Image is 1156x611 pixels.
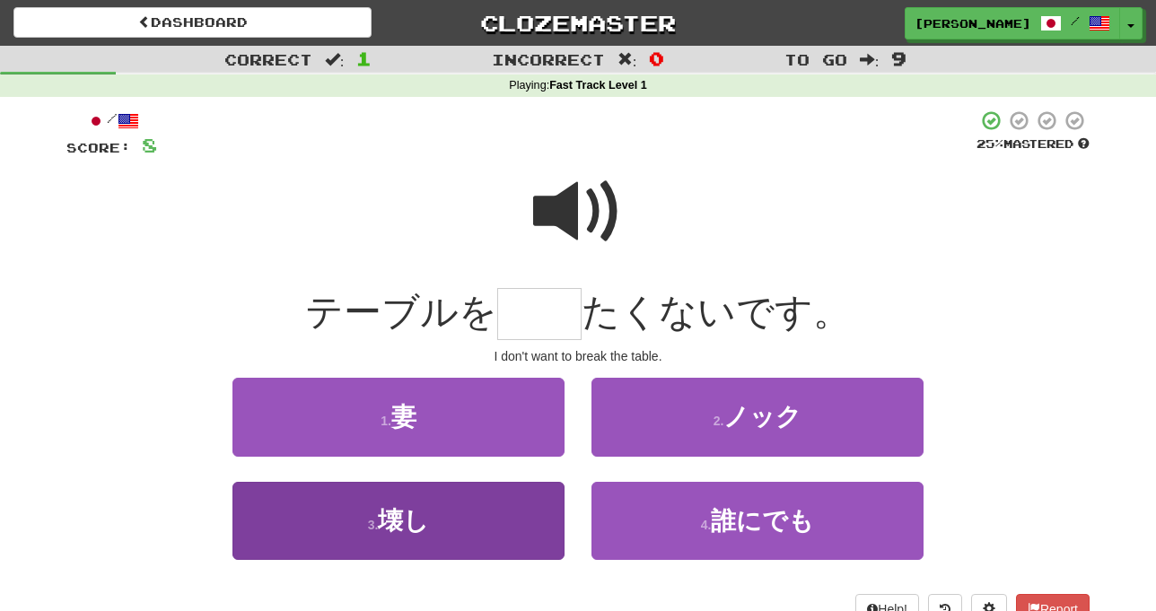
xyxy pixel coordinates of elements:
[224,50,312,68] span: Correct
[549,79,647,92] strong: Fast Track Level 1
[381,414,391,428] small: 1 .
[701,518,712,532] small: 4 .
[723,403,801,431] span: ノック
[784,50,847,68] span: To go
[398,7,757,39] a: Clozemaster
[391,403,416,431] span: 妻
[649,48,664,69] span: 0
[232,378,565,456] button: 1.妻
[714,414,724,428] small: 2 .
[13,7,372,38] a: Dashboard
[905,7,1120,39] a: [PERSON_NAME] /
[66,347,1090,365] div: I don't want to break the table.
[66,109,157,132] div: /
[492,50,605,68] span: Incorrect
[325,52,345,67] span: :
[356,48,372,69] span: 1
[591,482,924,560] button: 4.誰にでも
[976,136,1090,153] div: Mastered
[591,378,924,456] button: 2.ノック
[915,15,1031,31] span: [PERSON_NAME]
[232,482,565,560] button: 3.壊し
[66,140,131,155] span: Score:
[368,518,379,532] small: 3 .
[582,291,851,333] span: たくないです。
[711,507,814,535] span: 誰にでも
[142,134,157,156] span: 8
[378,507,429,535] span: 壊し
[1071,14,1080,27] span: /
[976,136,1003,151] span: 25 %
[305,291,497,333] span: テーブルを
[891,48,906,69] span: 9
[617,52,637,67] span: :
[860,52,880,67] span: :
